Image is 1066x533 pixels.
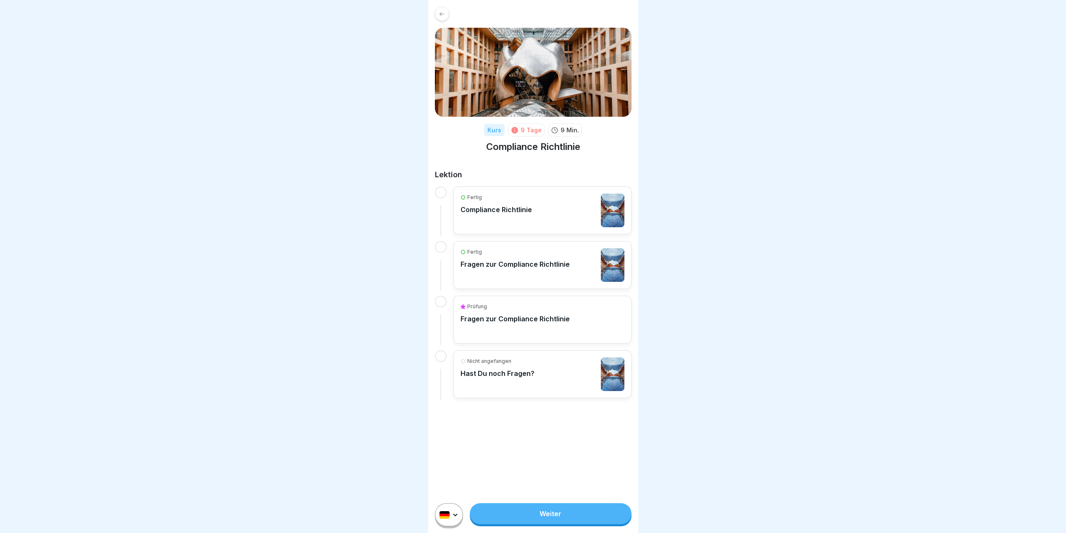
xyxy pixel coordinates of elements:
[467,248,482,256] p: Fertig
[461,194,624,227] a: FertigCompliance Richtlinie
[461,303,624,336] a: PrüfungFragen zur Compliance Richtlinie
[486,141,580,153] h1: Compliance Richtlinie
[601,248,624,282] img: xat4w39jf9lexqulv0ub8gpi.png
[484,124,505,136] div: Kurs
[461,315,570,323] p: Fragen zur Compliance Richtlinie
[461,369,534,378] p: Hast Du noch Fragen?
[601,357,624,391] img: mubmzd7y3072xd3lqza04nkz.png
[435,170,632,180] h2: Lektion
[601,194,624,227] img: dd56dor9s87fsje5mm4rdlx7.png
[470,503,631,524] a: Weiter
[461,357,624,391] a: Nicht angefangenHast Du noch Fragen?
[435,28,632,117] img: m6azt6by63mj5b74vcaonl5f.png
[440,511,450,519] img: de.svg
[467,303,487,310] p: Prüfung
[461,205,532,214] p: Compliance Richtlinie
[467,357,511,365] p: Nicht angefangen
[521,126,542,134] div: 9 Tage
[467,194,482,201] p: Fertig
[461,260,570,268] p: Fragen zur Compliance Richtlinie
[461,248,624,282] a: FertigFragen zur Compliance Richtlinie
[561,126,579,134] p: 9 Min.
